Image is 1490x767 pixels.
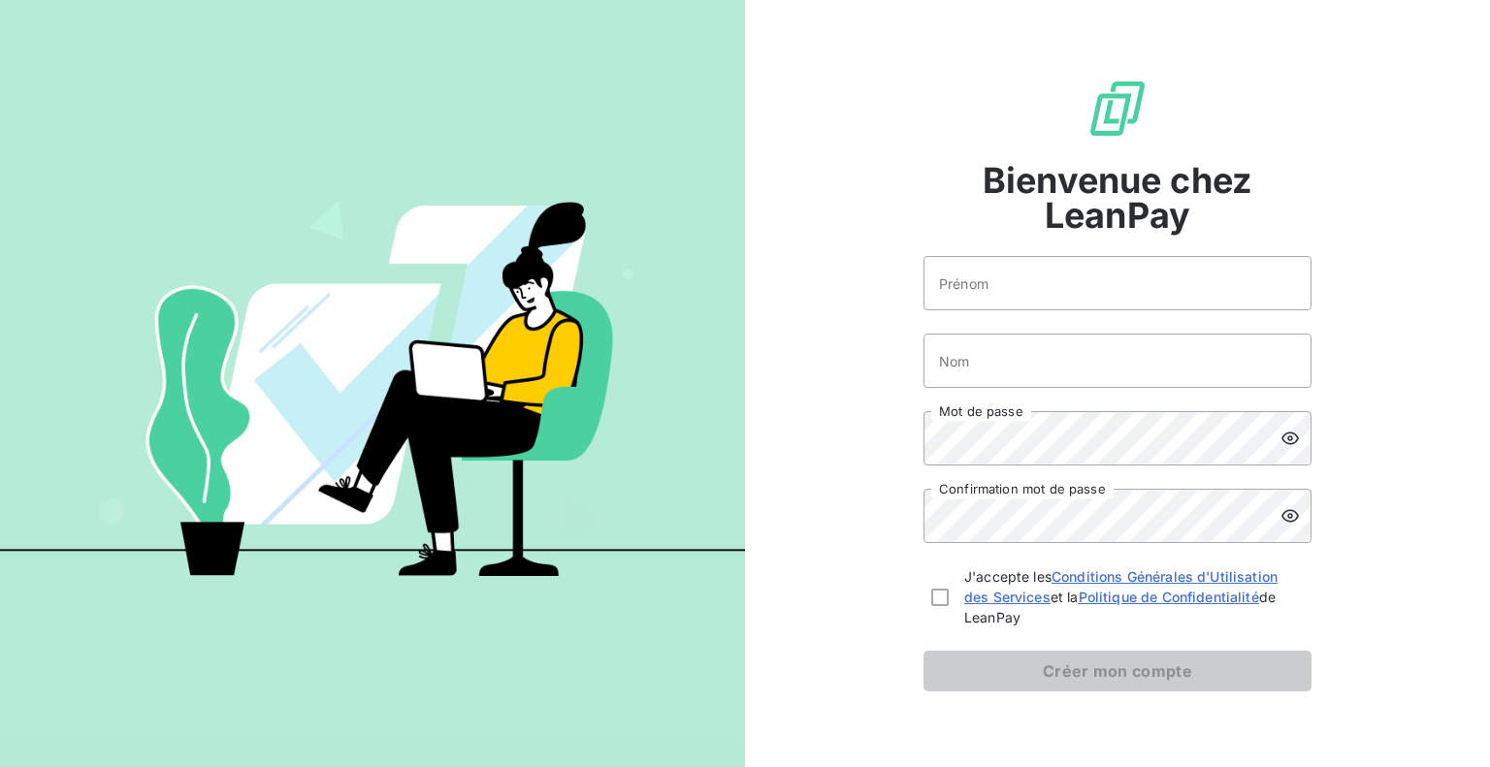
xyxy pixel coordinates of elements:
span: J'accepte les et la de LeanPay [964,566,1304,627]
a: Conditions Générales d'Utilisation des Services [964,568,1278,605]
button: Créer mon compte [923,651,1312,691]
input: placeholder [923,334,1312,388]
input: placeholder [923,256,1312,310]
a: Politique de Confidentialité [1079,589,1259,605]
img: logo sigle [1086,78,1149,140]
span: Bienvenue chez LeanPay [923,163,1312,233]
